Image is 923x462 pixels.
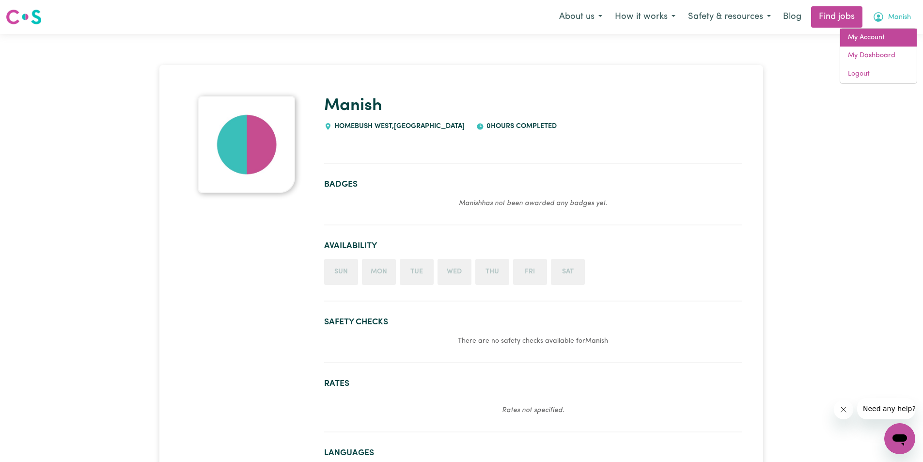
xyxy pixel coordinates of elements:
li: Unavailable on Wednesday [438,259,471,285]
li: Unavailable on Tuesday [400,259,434,285]
a: Find jobs [811,6,862,28]
a: My Account [840,29,917,47]
li: Unavailable on Saturday [551,259,585,285]
a: My Dashboard [840,47,917,65]
small: There are no safety checks available for Manish [458,337,608,345]
a: Blog [777,6,807,28]
h2: Languages [324,448,742,458]
a: Manish 's profile picture' [181,96,312,193]
button: My Account [866,7,917,27]
a: Manish [324,97,382,114]
iframe: Button to launch messaging window [884,423,915,454]
li: Unavailable on Monday [362,259,396,285]
span: Need any help? [6,7,59,15]
li: Unavailable on Friday [513,259,547,285]
a: Careseekers logo [6,6,42,28]
em: Rates not specified. [502,407,564,414]
h2: Availability [324,241,742,251]
li: Unavailable on Thursday [475,259,509,285]
img: Manish [198,96,295,193]
h2: Safety Checks [324,317,742,327]
a: Logout [840,65,917,83]
span: HOMEBUSH WEST , [GEOGRAPHIC_DATA] [332,123,465,130]
em: Manish has not been awarded any badges yet. [459,200,608,207]
iframe: Close message [834,400,853,419]
li: Unavailable on Sunday [324,259,358,285]
h2: Badges [324,179,742,190]
button: About us [553,7,609,27]
h2: Rates [324,379,742,389]
img: Careseekers logo [6,8,42,26]
button: Safety & resources [682,7,777,27]
span: 0 hours completed [484,123,557,130]
button: How it works [609,7,682,27]
div: My Account [840,28,917,84]
iframe: Message from company [857,398,915,419]
span: Manish [888,12,911,23]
